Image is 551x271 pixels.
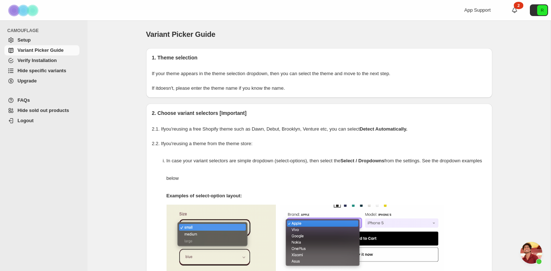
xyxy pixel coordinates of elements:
span: Variant Picker Guide [17,47,63,53]
h2: 2. Choose variant selectors [Important] [152,109,486,117]
a: Setup [4,35,79,45]
a: 2 [511,7,518,14]
p: If it doesn't , please enter the theme name if you know the name. [152,85,486,92]
span: FAQs [17,97,30,103]
img: Camouflage [6,0,42,20]
span: App Support [464,7,491,13]
a: Variant Picker Guide [4,45,79,55]
span: Setup [17,37,31,43]
div: 2 [514,2,523,9]
span: Avatar with initials R [537,5,547,15]
a: Hide sold out products [4,105,79,116]
text: R [541,8,544,12]
a: Hide specific variants [4,66,79,76]
span: CAMOUFLAGE [7,28,82,34]
strong: Examples of select-option layout: [167,193,242,198]
a: FAQs [4,95,79,105]
button: Avatar with initials R [530,4,548,16]
span: Hide specific variants [17,68,66,73]
strong: Select / Dropdowns [340,158,384,163]
p: 2.2. If you're using a theme from the theme store: [152,140,486,147]
span: Variant Picker Guide [146,30,216,38]
p: In case your variant selectors are simple dropdown (select-options), then select the from the set... [167,152,486,187]
div: Ouvrir le chat [520,242,542,264]
h2: 1. Theme selection [152,54,486,61]
p: 2.1. If you're using a free Shopify theme such as Dawn, Debut, Brooklyn, Venture etc, you can select [152,125,486,133]
a: Logout [4,116,79,126]
span: Upgrade [17,78,37,84]
span: Hide sold out products [17,108,69,113]
a: Upgrade [4,76,79,86]
p: If your theme appears in the theme selection dropdown, then you can select the theme and move to ... [152,70,486,77]
span: Verify Installation [17,58,57,63]
a: Verify Installation [4,55,79,66]
strong: Detect Automatically. [360,126,407,132]
span: Logout [17,118,34,123]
